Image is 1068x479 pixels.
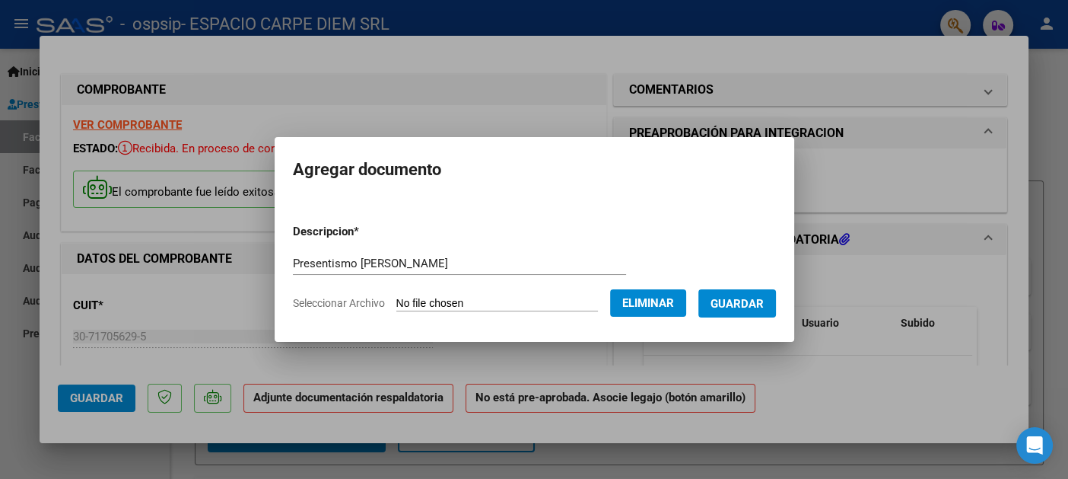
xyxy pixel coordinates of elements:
[610,289,686,317] button: Eliminar
[698,289,776,318] button: Guardar
[1016,427,1053,464] div: Open Intercom Messenger
[293,297,385,309] span: Seleccionar Archivo
[622,296,674,310] span: Eliminar
[710,297,764,311] span: Guardar
[293,155,776,184] h2: Agregar documento
[293,223,438,241] p: Descripcion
